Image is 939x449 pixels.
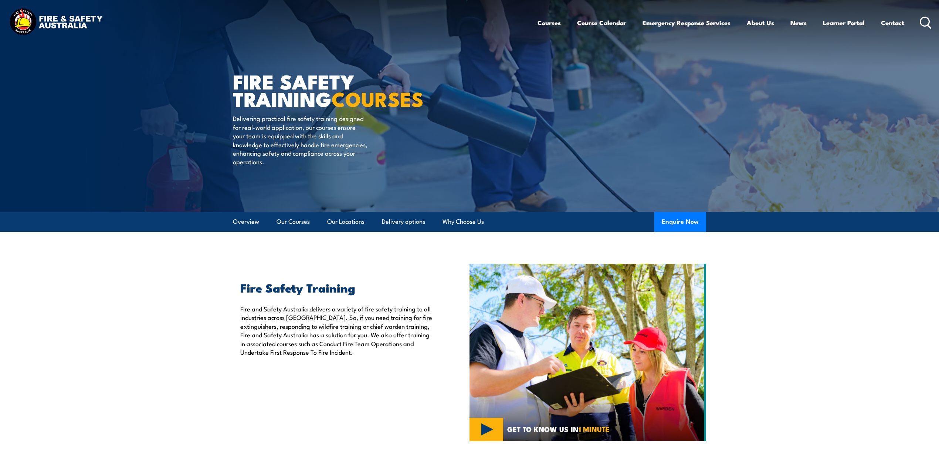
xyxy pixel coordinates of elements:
a: Courses [538,13,561,33]
a: Contact [881,13,904,33]
a: Why Choose Us [443,212,484,232]
p: Delivering practical fire safety training designed for real-world application, our courses ensure... [233,114,368,166]
h1: FIRE SAFETY TRAINING [233,72,416,107]
strong: COURSES [332,83,424,114]
a: Our Courses [277,212,310,232]
button: Enquire Now [654,212,706,232]
p: Fire and Safety Australia delivers a variety of fire safety training to all industries across [GE... [240,304,435,356]
img: Fire Safety Training Courses [469,264,706,441]
a: Emergency Response Services [643,13,730,33]
h2: Fire Safety Training [240,282,435,293]
a: Overview [233,212,259,232]
a: About Us [747,13,774,33]
strong: 1 MINUTE [579,423,610,434]
a: Delivery options [382,212,425,232]
a: Our Locations [327,212,365,232]
a: News [790,13,807,33]
a: Learner Portal [823,13,865,33]
span: GET TO KNOW US IN [507,426,610,432]
a: Course Calendar [577,13,626,33]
